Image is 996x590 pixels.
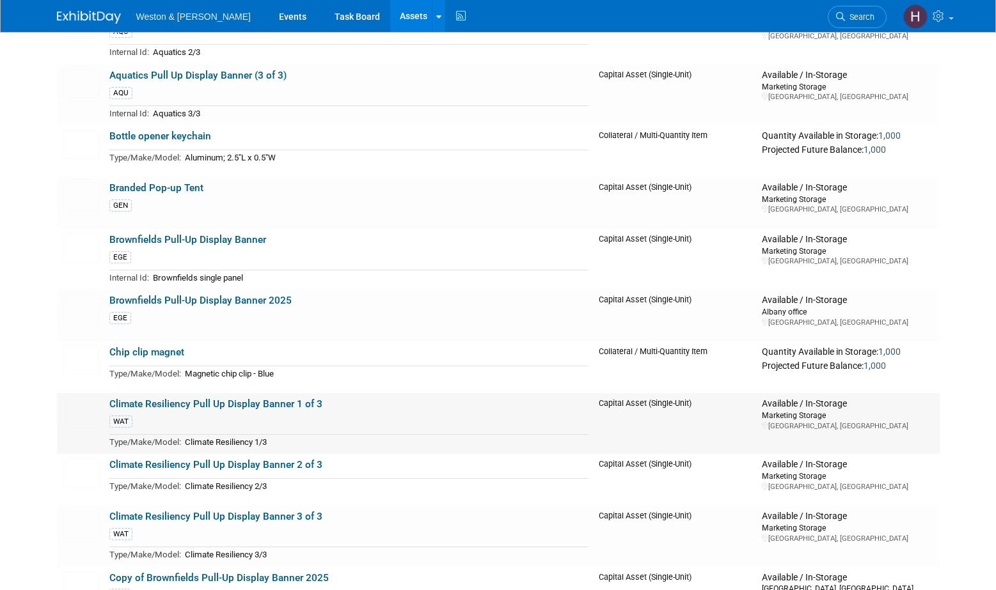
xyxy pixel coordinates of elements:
div: WAT [109,528,132,540]
td: Collateral / Multi-Quantity Item [594,341,757,393]
span: 1,000 [864,361,886,371]
div: Available / In-Storage [762,572,934,584]
div: Available / In-Storage [762,511,934,522]
div: [GEOGRAPHIC_DATA], [GEOGRAPHIC_DATA] [762,31,934,41]
a: Aquatics Pull Up Display Banner (3 of 3) [109,70,287,81]
div: [GEOGRAPHIC_DATA], [GEOGRAPHIC_DATA] [762,92,934,102]
td: Aquatics 2/3 [149,45,589,59]
div: Marketing Storage [762,522,934,533]
div: [GEOGRAPHIC_DATA], [GEOGRAPHIC_DATA] [762,318,934,327]
div: AQU [109,87,132,99]
td: Internal Id: [109,45,149,59]
div: Available / In-Storage [762,70,934,81]
td: Internal Id: [109,105,149,120]
a: Bottle opener keychain [109,130,211,142]
span: 1,000 [878,346,901,357]
td: Capital Asset (Single-Unit) [594,4,757,65]
img: Hannah Tarbotton [903,4,928,29]
div: Available / In-Storage [762,234,934,245]
div: [GEOGRAPHIC_DATA], [GEOGRAPHIC_DATA] [762,534,934,543]
div: Marketing Storage [762,410,934,421]
div: [GEOGRAPHIC_DATA], [GEOGRAPHIC_DATA] [762,482,934,492]
td: Collateral / Multi-Quantity Item [594,125,757,177]
span: Search [845,12,874,22]
span: 1,000 [878,130,901,141]
div: Albany office [762,306,934,317]
a: Copy of Brownfields Pull-Up Display Banner 2025 [109,572,329,584]
div: Available / In-Storage [762,459,934,470]
td: Aquatics 3/3 [149,105,589,120]
td: Capital Asset (Single-Unit) [594,229,757,290]
td: Climate Resiliency 2/3 [181,478,589,493]
td: Climate Resiliency 1/3 [181,434,589,449]
td: Brownfields single panel [149,270,589,284]
td: Magnetic chip clip - Blue [181,366,589,380]
img: ExhibitDay [57,11,121,24]
td: Capital Asset (Single-Unit) [594,506,757,566]
div: [GEOGRAPHIC_DATA], [GEOGRAPHIC_DATA] [762,256,934,266]
div: Marketing Storage [762,194,934,205]
div: EGE [109,312,131,324]
div: Projected Future Balance: [762,358,934,372]
div: Projected Future Balance: [762,142,934,156]
span: Weston & [PERSON_NAME] [136,12,251,22]
a: Search [828,6,887,28]
td: Internal Id: [109,270,149,284]
a: Chip clip magnet [109,346,184,358]
div: WAT [109,415,132,428]
div: Available / In-Storage [762,182,934,194]
td: Capital Asset (Single-Unit) [594,290,757,341]
div: Quantity Available in Storage: [762,346,934,358]
td: Type/Make/Model: [109,366,181,380]
td: Aluminum; 2.5"L x 0.5"W [181,150,589,164]
td: Climate Resiliency 3/3 [181,547,589,561]
td: Capital Asset (Single-Unit) [594,65,757,125]
td: Capital Asset (Single-Unit) [594,177,757,229]
td: Capital Asset (Single-Unit) [594,393,757,454]
div: [GEOGRAPHIC_DATA], [GEOGRAPHIC_DATA] [762,421,934,431]
div: EGE [109,251,131,263]
a: Climate Resiliency Pull Up Display Banner 3 of 3 [109,511,322,522]
a: Branded Pop-up Tent [109,182,203,194]
td: Type/Make/Model: [109,547,181,561]
span: 1,000 [864,144,886,155]
div: Marketing Storage [762,470,934,481]
a: Climate Resiliency Pull Up Display Banner 2 of 3 [109,459,322,470]
td: Type/Make/Model: [109,150,181,164]
div: [GEOGRAPHIC_DATA], [GEOGRAPHIC_DATA] [762,205,934,214]
div: Quantity Available in Storage: [762,130,934,142]
div: GEN [109,199,132,212]
a: Brownfields Pull-Up Display Banner 2025 [109,295,292,306]
div: Available / In-Storage [762,295,934,306]
a: Brownfields Pull-Up Display Banner [109,234,266,245]
td: Capital Asset (Single-Unit) [594,454,757,506]
td: Type/Make/Model: [109,478,181,493]
a: Climate Resiliency Pull Up Display Banner 1 of 3 [109,398,322,410]
td: Type/Make/Model: [109,434,181,449]
div: Available / In-Storage [762,398,934,410]
div: Marketing Storage [762,81,934,92]
div: Marketing Storage [762,245,934,256]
